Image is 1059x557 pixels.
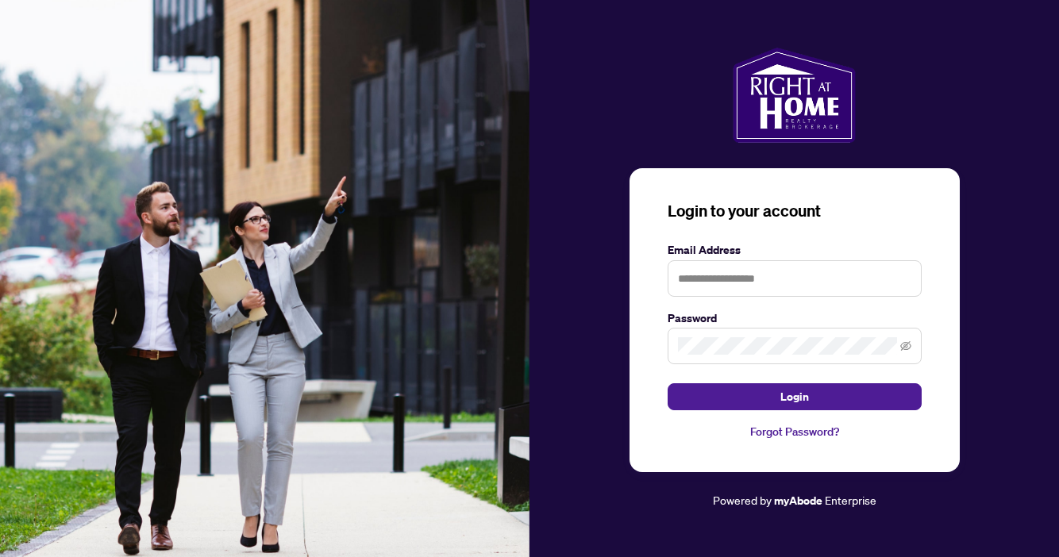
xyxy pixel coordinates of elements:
[668,423,922,440] a: Forgot Password?
[713,493,772,507] span: Powered by
[668,309,922,327] label: Password
[733,48,856,143] img: ma-logo
[774,492,822,509] a: myAbode
[780,384,809,409] span: Login
[825,493,876,507] span: Enterprise
[668,383,922,410] button: Login
[668,241,922,259] label: Email Address
[668,200,922,222] h3: Login to your account
[900,340,911,351] span: eye-invisible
